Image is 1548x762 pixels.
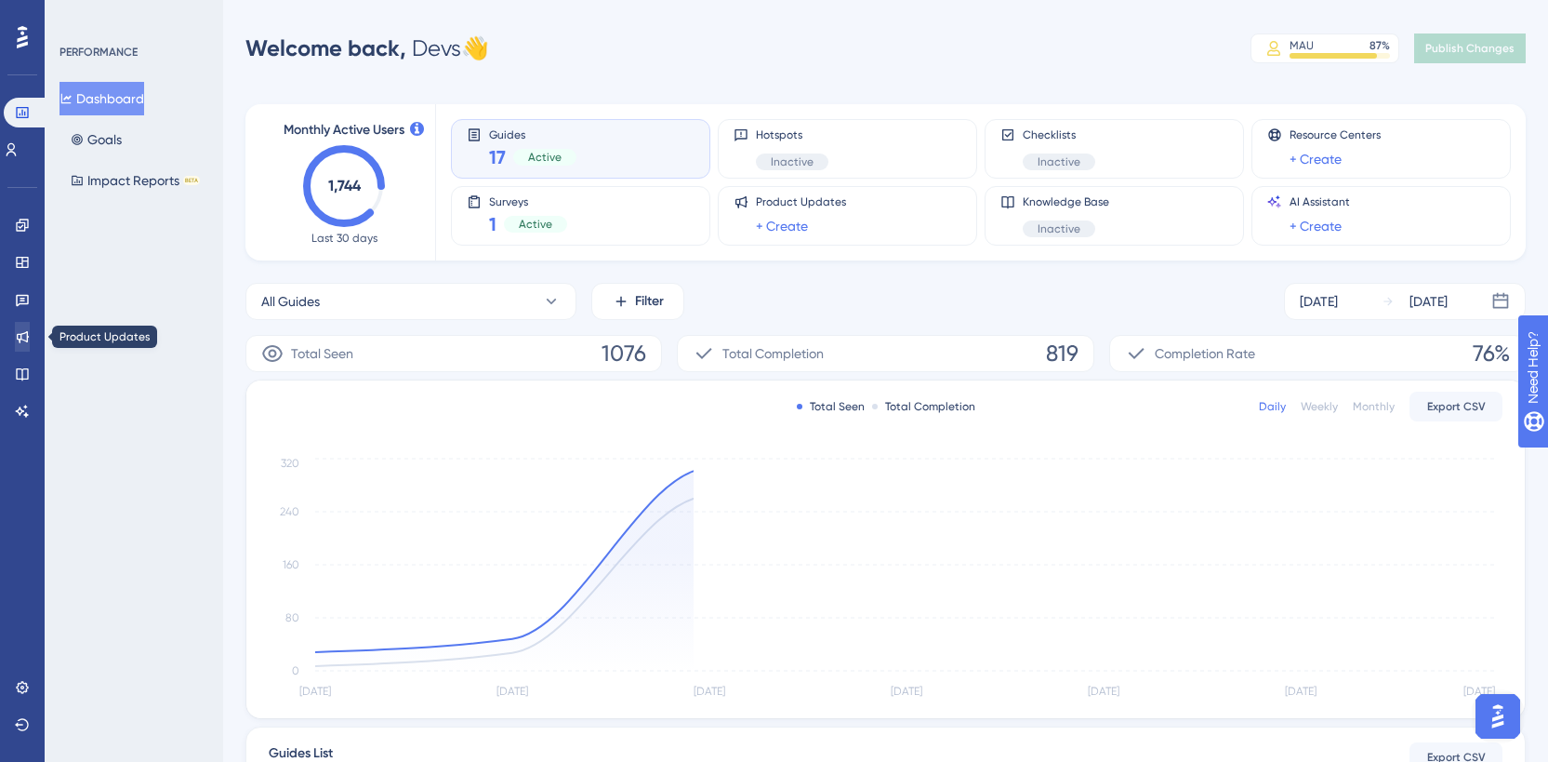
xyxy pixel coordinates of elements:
span: 1076 [602,339,646,368]
span: Total Completion [722,342,824,365]
span: Surveys [489,194,567,207]
tspan: 80 [285,611,299,624]
tspan: 240 [280,505,299,518]
span: 76% [1473,339,1510,368]
span: Welcome back, [245,34,406,61]
tspan: 160 [283,558,299,571]
button: Dashboard [60,82,144,115]
span: 17 [489,144,506,170]
a: + Create [756,215,808,237]
span: Total Seen [291,342,353,365]
button: Filter [591,283,684,320]
span: All Guides [261,290,320,313]
span: Active [528,150,562,165]
span: Export CSV [1427,399,1486,414]
tspan: [DATE] [891,685,922,698]
div: Devs 👋 [245,33,489,63]
tspan: [DATE] [1285,685,1316,698]
tspan: [DATE] [299,685,331,698]
button: Goals [60,123,133,156]
span: Active [519,217,552,232]
tspan: 320 [281,457,299,470]
span: Product Updates [756,194,846,209]
span: 1 [489,211,496,237]
tspan: [DATE] [496,685,528,698]
span: Guides [489,127,576,140]
span: Need Help? [44,5,116,27]
span: Publish Changes [1425,41,1515,56]
a: + Create [1290,148,1342,170]
div: [DATE] [1409,290,1448,313]
a: + Create [1290,215,1342,237]
div: Weekly [1301,399,1338,414]
span: Checklists [1023,127,1095,142]
span: AI Assistant [1290,194,1350,209]
tspan: [DATE] [1088,685,1119,698]
span: Inactive [1038,221,1080,236]
button: All Guides [245,283,576,320]
div: MAU [1290,38,1314,53]
div: Total Seen [797,399,865,414]
button: Export CSV [1409,392,1502,421]
div: Daily [1259,399,1286,414]
span: Completion Rate [1155,342,1255,365]
div: BETA [183,176,200,185]
div: [DATE] [1300,290,1338,313]
span: Resource Centers [1290,127,1381,142]
tspan: 0 [292,664,299,677]
span: Monthly Active Users [284,119,404,141]
span: 819 [1046,339,1078,368]
tspan: [DATE] [1463,685,1495,698]
text: 1,744 [328,177,362,194]
button: Impact ReportsBETA [60,164,211,197]
div: Monthly [1353,399,1395,414]
span: Inactive [1038,154,1080,169]
iframe: UserGuiding AI Assistant Launcher [1470,688,1526,744]
span: Filter [635,290,664,313]
span: Knowledge Base [1023,194,1109,209]
div: Total Completion [872,399,975,414]
tspan: [DATE] [694,685,725,698]
span: Hotspots [756,127,828,142]
div: PERFORMANCE [60,45,138,60]
span: Last 30 days [311,231,377,246]
div: 87 % [1369,38,1390,53]
span: Inactive [771,154,814,169]
button: Publish Changes [1414,33,1526,63]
